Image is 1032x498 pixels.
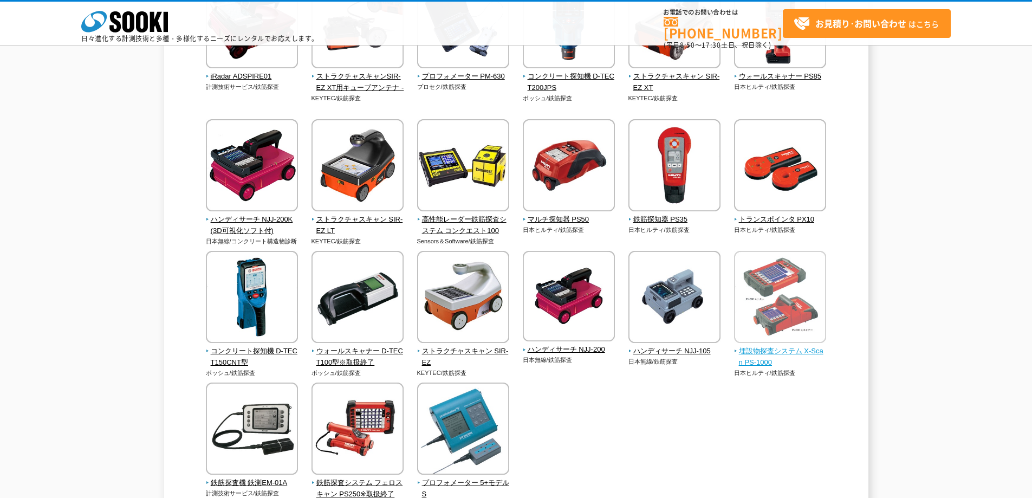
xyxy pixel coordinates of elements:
[628,61,721,93] a: ストラクチャスキャン SIR-EZ XT
[734,346,827,368] span: 埋設物探査システム X-Scan PS-1000
[206,346,298,368] span: コンクリート探知機 D-TECT150CNT型
[417,61,510,82] a: プロフォメーター PM-630
[311,237,404,246] p: KEYTEC/鉄筋探査
[311,204,404,236] a: ストラクチャスキャン SIR-EZ LT
[417,237,510,246] p: Sensors＆Software/鉄筋探査
[206,489,298,498] p: 計測技術サービス/鉄筋探査
[664,40,771,50] span: (平日 ～ 土日、祝日除く)
[206,204,298,236] a: ハンディサーチ NJJ-200K(3D可視化ソフト付)
[206,368,298,378] p: ボッシュ/鉄筋探査
[206,335,298,368] a: コンクリート探知機 D-TECT150CNT型
[794,16,939,32] span: はこちら
[628,214,721,225] span: 鉄筋探知器 PS35
[206,82,298,92] p: 計測技術サービス/鉄筋探査
[628,204,721,225] a: 鉄筋探知器 PS35
[734,204,827,225] a: トランスポインタ PX10
[734,82,827,92] p: 日本ヒルティ/鉄筋探査
[628,225,721,235] p: 日本ヒルティ/鉄筋探査
[628,251,721,346] img: ハンディサーチ NJJ-105
[311,61,404,93] a: ストラクチャスキャンSIR-EZ XT用キューブアンテナ -
[523,344,615,355] span: ハンディサーチ NJJ-200
[664,17,783,39] a: [PHONE_NUMBER]
[734,251,826,346] img: 埋設物探査システム X-Scan PS-1000
[734,225,827,235] p: 日本ヒルティ/鉄筋探査
[523,71,615,94] span: コンクリート探知機 D-TECT200JPS
[311,383,404,477] img: 鉄筋探査システム フェロスキャン PS250※取扱終了
[311,368,404,378] p: ボッシュ/鉄筋探査
[523,355,615,365] p: 日本無線/鉄筋探査
[311,346,404,368] span: ウォールスキャナー D-TECT100型※取扱終了
[815,17,906,30] strong: お見積り･お問い合わせ
[734,368,827,378] p: 日本ヒルティ/鉄筋探査
[734,214,827,225] span: トランスポインタ PX10
[628,357,721,366] p: 日本無線/鉄筋探査
[206,477,298,489] span: 鉄筋探査機 鉄測EM-01A
[628,335,721,357] a: ハンディサーチ NJJ-105
[523,334,615,356] a: ハンディサーチ NJJ-200
[417,346,510,368] span: ストラクチャスキャン SIR-EZ
[417,71,510,82] span: プロフォメーター PM-630
[734,61,827,82] a: ウォールスキャナー PS85
[417,119,509,214] img: 高性能レーダー鉄筋探査システム コンクエスト100
[417,383,509,477] img: プロフォメーター 5+モデルS
[523,61,615,93] a: コンクリート探知機 D-TECT200JPS
[734,119,826,214] img: トランスポインタ PX10
[417,335,510,368] a: ストラクチャスキャン SIR-EZ
[206,61,298,82] a: iRadar ADSPIRE01
[523,94,615,103] p: ボッシュ/鉄筋探査
[628,119,721,214] img: 鉄筋探知器 PS35
[417,204,510,236] a: 高性能レーダー鉄筋探査システム コンクエスト100
[206,251,298,346] img: コンクリート探知機 D-TECT150CNT型
[734,71,827,82] span: ウォールスキャナー PS85
[523,225,615,235] p: 日本ヒルティ/鉄筋探査
[311,94,404,103] p: KEYTEC/鉄筋探査
[702,40,721,50] span: 17:30
[664,9,783,16] span: お電話でのお問い合わせは
[206,119,298,214] img: ハンディサーチ NJJ-200K(3D可視化ソフト付)
[311,119,404,214] img: ストラクチャスキャン SIR-EZ LT
[523,204,615,225] a: マルチ探知器 PS50
[206,214,298,237] span: ハンディサーチ NJJ-200K(3D可視化ソフト付)
[783,9,951,38] a: お見積り･お問い合わせはこちら
[311,71,404,94] span: ストラクチャスキャンSIR-EZ XT用キューブアンテナ -
[734,335,827,368] a: 埋設物探査システム X-Scan PS-1000
[311,335,404,368] a: ウォールスキャナー D-TECT100型※取扱終了
[206,383,298,477] img: 鉄筋探査機 鉄測EM-01A
[417,368,510,378] p: KEYTEC/鉄筋探査
[417,251,509,346] img: ストラクチャスキャン SIR-EZ
[680,40,695,50] span: 8:50
[523,251,615,344] img: ハンディサーチ NJJ-200
[417,82,510,92] p: プロセク/鉄筋探査
[311,251,404,346] img: ウォールスキャナー D-TECT100型※取扱終了
[417,214,510,237] span: 高性能レーダー鉄筋探査システム コンクエスト100
[206,467,298,489] a: 鉄筋探査機 鉄測EM-01A
[628,71,721,94] span: ストラクチャスキャン SIR-EZ XT
[311,214,404,237] span: ストラクチャスキャン SIR-EZ LT
[206,237,298,246] p: 日本無線/コンクリート構造物診断
[628,94,721,103] p: KEYTEC/鉄筋探査
[81,35,319,42] p: 日々進化する計測技術と多種・多様化するニーズにレンタルでお応えします。
[628,346,721,357] span: ハンディサーチ NJJ-105
[523,119,615,214] img: マルチ探知器 PS50
[206,71,298,82] span: iRadar ADSPIRE01
[523,214,615,225] span: マルチ探知器 PS50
